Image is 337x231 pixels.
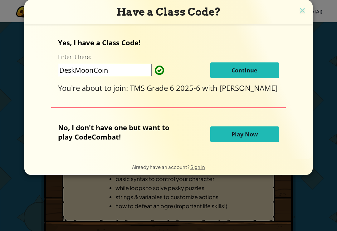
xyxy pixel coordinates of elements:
p: Yes, I have a Class Code! [58,38,279,47]
button: Continue [210,62,279,78]
img: close icon [298,6,306,16]
span: Have a Class Code? [117,6,221,18]
span: Continue [232,66,257,74]
button: Play Now [210,126,279,142]
a: Sign in [190,164,205,170]
label: Enter it here: [58,53,91,61]
span: You're about to join: [58,83,130,93]
span: Play Now [232,130,258,138]
span: with [202,83,219,93]
span: Already have an account? [132,164,190,170]
span: [PERSON_NAME] [219,83,278,93]
p: No, I don't have one but want to play CodeCombat! [58,123,179,141]
span: TMS Grade 6 2025-6 [130,83,202,93]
